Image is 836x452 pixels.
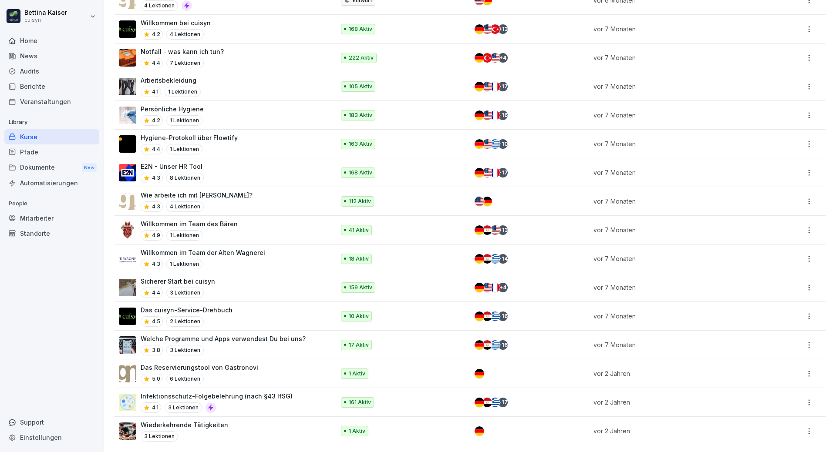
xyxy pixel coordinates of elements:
[4,94,99,109] a: Veranstaltungen
[498,168,508,177] div: + 17
[593,426,755,435] p: vor 2 Jahren
[119,308,136,325] img: jwdgpt41px651q0hosemglti.png
[475,283,484,292] img: de.svg
[349,255,369,263] p: 18 Aktiv
[166,288,204,298] p: 3 Lektionen
[498,311,508,321] div: + 16
[4,211,99,226] a: Mitarbeiter
[498,254,508,264] div: + 14
[4,64,99,79] a: Audits
[152,174,160,182] p: 4.3
[141,431,178,442] p: 3 Lektionen
[141,392,293,401] p: Infektionsschutz-Folgebelehrung (nach §43 IfSG)
[349,284,372,291] p: 159 Aktiv
[119,193,136,210] img: qetnc47un504ojga6j12dr4n.png
[490,283,500,292] img: fr.svg
[4,430,99,445] a: Einstellungen
[4,415,99,430] div: Support
[141,162,204,171] p: E2N - Unser HR Tool
[119,78,136,95] img: j4iys4fyxsue9fw0f3bnuedw.png
[593,168,755,177] p: vor 7 Monaten
[141,133,238,142] p: Hygiene-Protokoll über Flowtify
[593,82,755,91] p: vor 7 Monaten
[166,201,204,212] p: 4 Lektionen
[119,49,136,67] img: y2pw9fc9tjy646isp93tys0g.png
[498,340,508,350] div: + 16
[4,160,99,176] a: DokumenteNew
[593,254,755,263] p: vor 7 Monaten
[119,365,136,382] img: ypwlq2fzmxhkueovcwwn0czw.png
[152,289,160,297] p: 4.4
[593,369,755,378] p: vor 2 Jahren
[349,169,372,177] p: 168 Aktiv
[141,420,228,429] p: Wiederkehrende Tätigkeiten
[482,24,492,34] img: us.svg
[141,363,258,372] p: Das Reservierungstool von Gastronovi
[24,9,67,17] p: Bettina Kaiser
[166,58,204,68] p: 7 Lektionen
[119,336,136,354] img: hloxyr1opzwg90cbw61becqq.png
[166,316,204,327] p: 2 Lektionen
[482,225,492,235] img: eg.svg
[475,197,484,206] img: us.svg
[498,53,508,63] div: + 4
[141,0,178,11] p: 4 Lektionen
[141,104,204,114] p: Persönliche Hygiene
[498,24,508,34] div: + 13
[349,140,372,148] p: 163 Aktiv
[349,370,365,378] p: 1 Aktiv
[141,334,306,343] p: Welche Programme und Apps verwendest Du bei uns?
[166,345,204,355] p: 3 Lektionen
[475,225,484,235] img: de.svg
[166,230,202,241] p: 1 Lektionen
[498,139,508,149] div: + 10
[152,231,160,239] p: 4.9
[490,311,500,321] img: gr.svg
[152,260,160,268] p: 4.3
[166,173,204,183] p: 8 Lektionen
[498,110,508,120] div: + 16
[166,115,202,126] p: 1 Lektionen
[141,248,265,257] p: Willkommen im Team der Alten Wagnerei
[482,340,492,350] img: eg.svg
[490,398,500,407] img: gr.svg
[593,197,755,206] p: vor 7 Monaten
[349,312,369,320] p: 10 Aktiv
[482,110,492,120] img: us.svg
[4,129,99,144] div: Kurse
[498,283,508,292] div: + 4
[152,346,160,354] p: 3.8
[141,191,253,200] p: Wie arbeite ich mit [PERSON_NAME]?
[475,311,484,321] img: de.svg
[482,311,492,321] img: eg.svg
[490,225,500,235] img: us.svg
[593,283,755,292] p: vor 7 Monaten
[349,111,372,119] p: 183 Aktiv
[4,48,99,64] a: News
[152,404,158,412] p: 4.1
[482,254,492,264] img: eg.svg
[498,398,508,407] div: + 17
[166,259,202,269] p: 1 Lektionen
[4,226,99,241] a: Standorte
[475,340,484,350] img: de.svg
[4,175,99,191] a: Automatisierungen
[24,17,67,23] p: cuisyn
[475,254,484,264] img: de.svg
[593,110,755,120] p: vor 7 Monaten
[349,341,369,349] p: 17 Aktiv
[349,83,372,90] p: 105 Aktiv
[4,197,99,211] p: People
[166,29,204,40] p: 4 Lektionen
[490,24,500,34] img: tr.svg
[482,398,492,407] img: eg.svg
[119,20,136,38] img: v3waek6d9s64spglai58xorv.png
[4,115,99,129] p: Library
[4,79,99,94] div: Berichte
[152,30,160,38] p: 4.2
[4,144,99,160] div: Pfade
[141,219,238,228] p: Willkommen im Team des Bären
[490,53,500,63] img: us.svg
